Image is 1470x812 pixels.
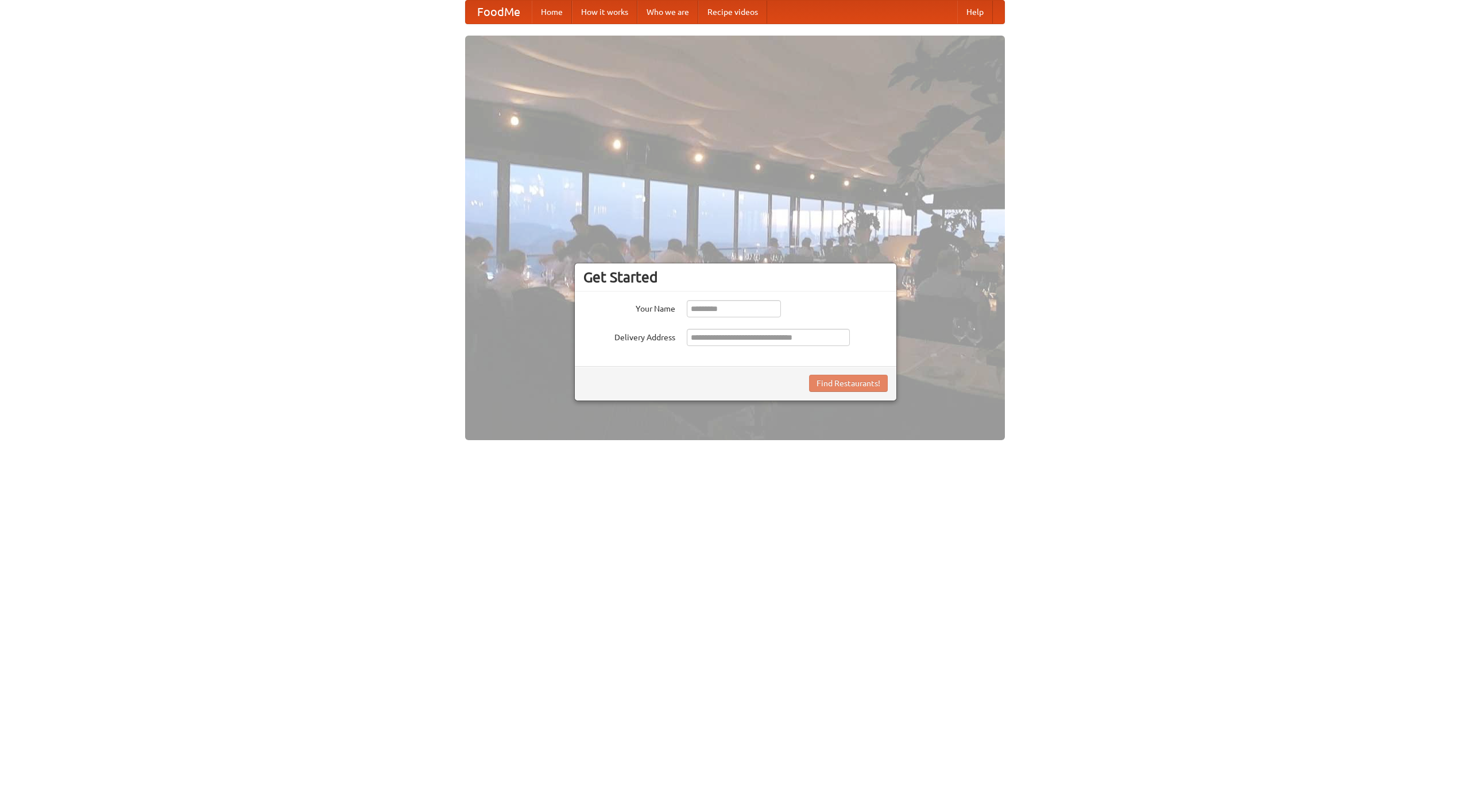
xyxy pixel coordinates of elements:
a: How it works [572,1,637,24]
label: Your Name [583,300,675,314]
a: Home [532,1,572,24]
label: Delivery Address [583,329,675,343]
button: Find Restaurants! [809,375,888,392]
a: FoodMe [466,1,532,24]
h3: Get Started [583,269,888,286]
a: Who we are [637,1,698,24]
a: Recipe videos [698,1,767,24]
a: Help [957,1,993,24]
